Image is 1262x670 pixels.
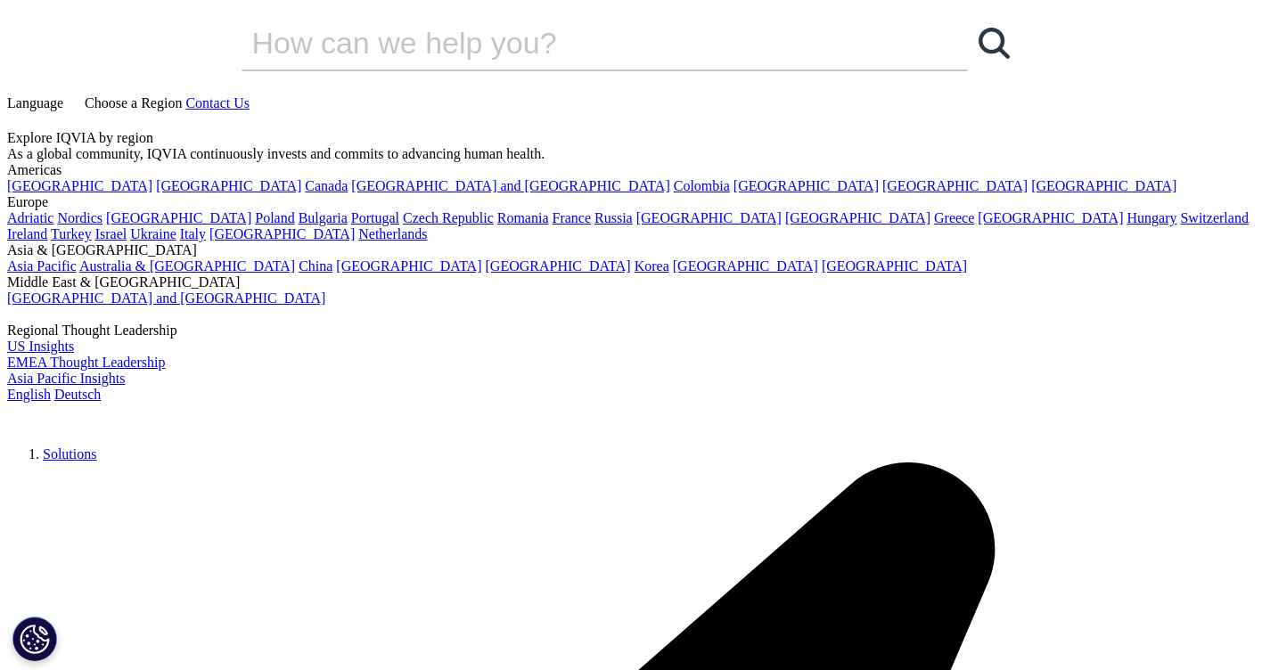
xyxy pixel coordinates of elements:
input: Search [242,16,917,69]
a: US Insights [7,339,74,354]
a: Israel [95,226,127,241]
div: Americas [7,162,1255,178]
a: Ukraine [130,226,176,241]
a: Hungary [1127,210,1176,225]
a: Greece [934,210,974,225]
div: As a global community, IQVIA continuously invests and commits to advancing human health. [7,146,1255,162]
a: [GEOGRAPHIC_DATA] [785,210,930,225]
a: Adriatic [7,210,53,225]
button: Cookie-Einstellungen [12,617,57,661]
span: Choose a Region [85,95,182,110]
img: IQVIA Healthcare Information Technology and Pharma Clinical Research Company [7,403,150,429]
a: Turkey [51,226,92,241]
a: Nordics [57,210,102,225]
a: China [299,258,332,274]
a: Portugal [351,210,399,225]
div: Regional Thought Leadership [7,323,1255,339]
a: EMEA Thought Leadership [7,355,165,370]
a: [GEOGRAPHIC_DATA] and [GEOGRAPHIC_DATA] [7,290,325,306]
a: [GEOGRAPHIC_DATA] [156,178,301,193]
a: Netherlands [358,226,427,241]
a: [GEOGRAPHIC_DATA] [822,258,967,274]
a: [GEOGRAPHIC_DATA] [636,210,782,225]
a: Asia Pacific Insights [7,371,125,386]
a: [GEOGRAPHIC_DATA] [486,258,631,274]
a: [GEOGRAPHIC_DATA] [209,226,355,241]
div: Middle East & [GEOGRAPHIC_DATA] [7,274,1255,290]
a: Canada [305,178,348,193]
a: [GEOGRAPHIC_DATA] and [GEOGRAPHIC_DATA] [351,178,669,193]
a: [GEOGRAPHIC_DATA] [673,258,818,274]
a: [GEOGRAPHIC_DATA] [733,178,879,193]
svg: Search [979,28,1010,59]
a: Ireland [7,226,47,241]
div: Explore IQVIA by region [7,130,1255,146]
a: Contact Us [185,95,250,110]
a: Czech Republic [403,210,494,225]
a: [GEOGRAPHIC_DATA] [106,210,251,225]
a: Switzerland [1180,210,1248,225]
a: Solutions [43,446,96,462]
a: Search [968,16,1021,69]
div: Europe [7,194,1255,210]
a: Asia Pacific [7,258,77,274]
a: Russia [594,210,633,225]
div: Asia & [GEOGRAPHIC_DATA] [7,242,1255,258]
a: France [553,210,592,225]
a: Australia & [GEOGRAPHIC_DATA] [79,258,295,274]
a: Romania [497,210,549,225]
a: Deutsch [54,387,101,402]
span: Language [7,95,63,110]
a: Bulgaria [299,210,348,225]
a: [GEOGRAPHIC_DATA] [1031,178,1176,193]
a: Italy [180,226,206,241]
a: Poland [255,210,294,225]
a: Korea [635,258,669,274]
a: [GEOGRAPHIC_DATA] [336,258,481,274]
a: [GEOGRAPHIC_DATA] [978,210,1123,225]
a: English [7,387,51,402]
a: Colombia [674,178,730,193]
a: [GEOGRAPHIC_DATA] [7,178,152,193]
a: [GEOGRAPHIC_DATA] [882,178,1028,193]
